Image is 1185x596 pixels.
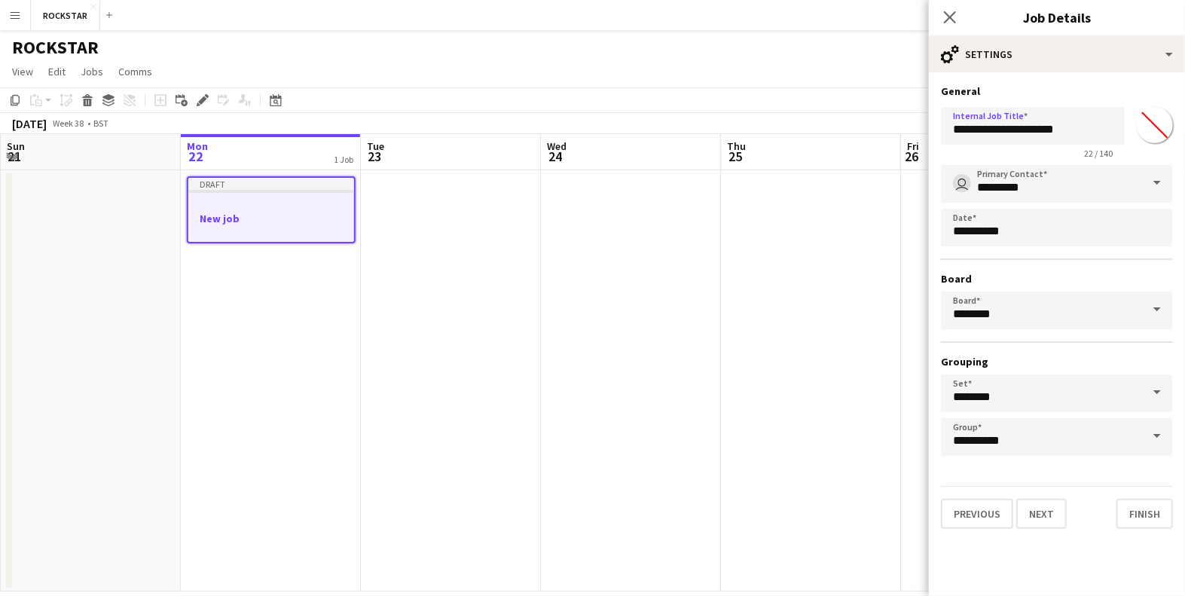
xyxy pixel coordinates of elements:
[334,154,353,165] div: 1 Job
[1016,499,1067,529] button: Next
[929,8,1185,27] h3: Job Details
[112,62,158,81] a: Comms
[12,36,99,59] h1: ROCKSTAR
[905,148,919,165] span: 26
[48,65,66,78] span: Edit
[12,65,33,78] span: View
[907,139,919,153] span: Fri
[725,148,746,165] span: 25
[941,84,1173,98] h3: General
[941,272,1173,286] h3: Board
[545,148,567,165] span: 24
[188,178,354,190] div: Draft
[1072,148,1125,159] span: 22 / 140
[941,499,1013,529] button: Previous
[118,65,152,78] span: Comms
[6,62,39,81] a: View
[727,139,746,153] span: Thu
[929,36,1185,72] div: Settings
[12,116,47,131] div: [DATE]
[7,139,25,153] span: Sun
[31,1,100,30] button: ROCKSTAR
[75,62,109,81] a: Jobs
[5,148,25,165] span: 21
[50,118,87,129] span: Week 38
[187,139,208,153] span: Mon
[187,176,356,243] app-job-card: DraftNew job
[941,355,1173,368] h3: Grouping
[1116,499,1173,529] button: Finish
[185,148,208,165] span: 22
[93,118,108,129] div: BST
[367,139,384,153] span: Tue
[547,139,567,153] span: Wed
[81,65,103,78] span: Jobs
[365,148,384,165] span: 23
[42,62,72,81] a: Edit
[188,212,354,225] h3: New job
